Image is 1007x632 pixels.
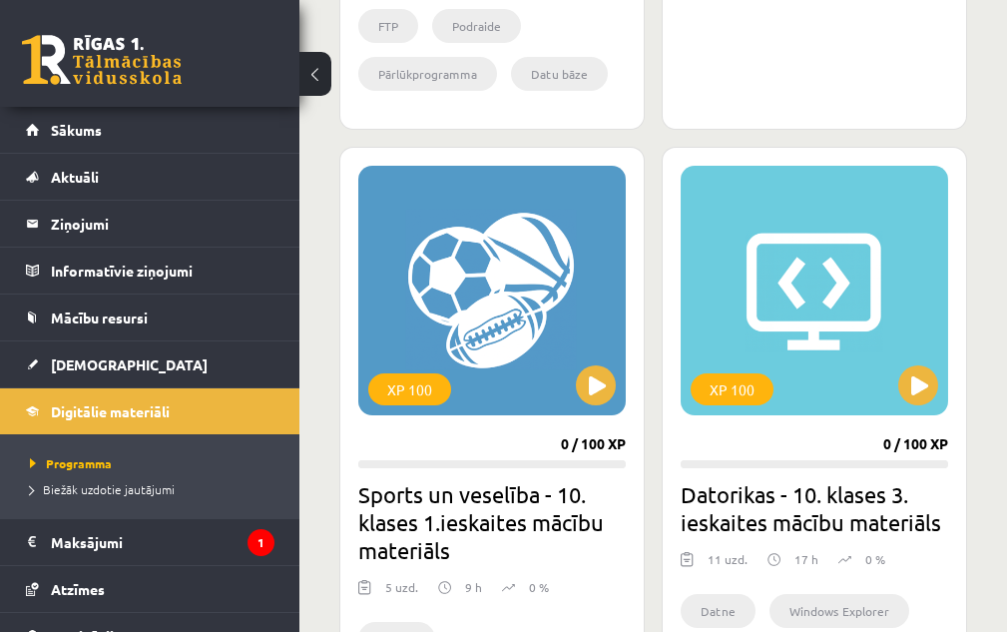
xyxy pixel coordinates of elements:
div: 5 uzd. [385,578,418,608]
a: Aktuāli [26,154,274,200]
li: Podraide [432,9,521,43]
a: Mācību resursi [26,295,274,340]
legend: Maksājumi [51,519,274,565]
li: Datu bāze [511,57,608,91]
li: Pārlūkprogramma [358,57,497,91]
a: Informatīvie ziņojumi [26,248,274,294]
a: Atzīmes [26,566,274,612]
span: Atzīmes [51,580,105,598]
a: [DEMOGRAPHIC_DATA] [26,341,274,387]
li: FTP [358,9,418,43]
a: Biežāk uzdotie jautājumi [30,480,279,498]
i: 1 [248,529,274,556]
p: 9 h [465,578,482,596]
span: [DEMOGRAPHIC_DATA] [51,355,208,373]
h2: Sports un veselība - 10. klases 1.ieskaites mācību materiāls [358,480,626,564]
div: XP 100 [368,373,451,405]
div: 11 uzd. [708,550,748,580]
span: Mācību resursi [51,309,148,326]
a: Rīgas 1. Tālmācības vidusskola [22,35,182,85]
legend: Informatīvie ziņojumi [51,248,274,294]
span: Biežāk uzdotie jautājumi [30,481,175,497]
li: Datne [681,594,755,628]
div: XP 100 [691,373,773,405]
a: Sākums [26,107,274,153]
p: 17 h [794,550,818,568]
span: Aktuāli [51,168,99,186]
span: Programma [30,455,112,471]
p: 0 % [529,578,549,596]
a: Programma [30,454,279,472]
a: Digitālie materiāli [26,388,274,434]
span: Sākums [51,121,102,139]
span: Digitālie materiāli [51,402,170,420]
p: 0 % [865,550,885,568]
a: Maksājumi1 [26,519,274,565]
h2: Datorikas - 10. klases 3. ieskaites mācību materiāls [681,480,948,536]
li: Windows Explorer [769,594,909,628]
a: Ziņojumi [26,201,274,247]
legend: Ziņojumi [51,201,274,247]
